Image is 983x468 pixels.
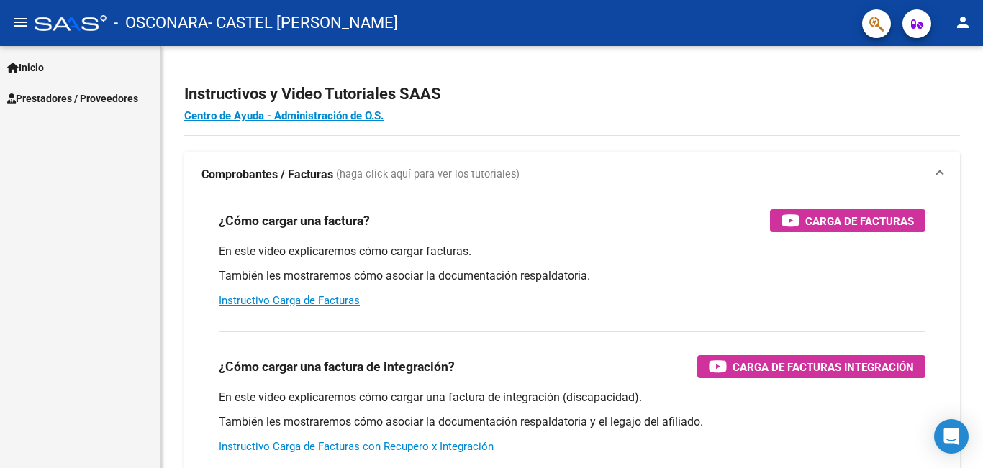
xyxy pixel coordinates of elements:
a: Instructivo Carga de Facturas con Recupero x Integración [219,440,494,453]
p: También les mostraremos cómo asociar la documentación respaldatoria. [219,268,925,284]
span: Inicio [7,60,44,75]
a: Centro de Ayuda - Administración de O.S. [184,109,384,122]
span: Prestadores / Proveedores [7,91,138,106]
span: Carga de Facturas Integración [733,358,914,376]
span: - CASTEL [PERSON_NAME] [208,7,398,39]
button: Carga de Facturas Integración [697,355,925,378]
h3: ¿Cómo cargar una factura? [219,211,370,231]
mat-icon: menu [12,14,29,31]
p: En este video explicaremos cómo cargar facturas. [219,244,925,260]
p: En este video explicaremos cómo cargar una factura de integración (discapacidad). [219,390,925,405]
mat-expansion-panel-header: Comprobantes / Facturas (haga click aquí para ver los tutoriales) [184,152,960,198]
h3: ¿Cómo cargar una factura de integración? [219,357,455,377]
strong: Comprobantes / Facturas [201,167,333,183]
span: Carga de Facturas [805,212,914,230]
button: Carga de Facturas [770,209,925,232]
p: También les mostraremos cómo asociar la documentación respaldatoria y el legajo del afiliado. [219,414,925,430]
span: (haga click aquí para ver los tutoriales) [336,167,520,183]
span: - OSCONARA [114,7,208,39]
div: Open Intercom Messenger [934,419,969,454]
h2: Instructivos y Video Tutoriales SAAS [184,81,960,108]
mat-icon: person [954,14,971,31]
a: Instructivo Carga de Facturas [219,294,360,307]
